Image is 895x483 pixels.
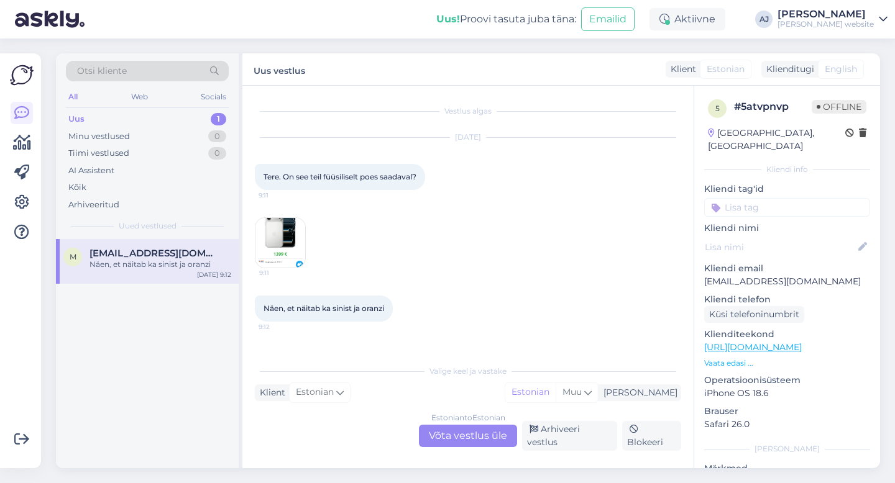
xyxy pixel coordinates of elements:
div: Socials [198,89,229,105]
span: 9:12 [259,322,305,332]
div: [PERSON_NAME] [778,9,874,19]
p: Klienditeekond [704,328,870,341]
div: Näen, et näitab ka sinist ja oranzi [89,259,231,270]
span: 9:11 [259,268,306,278]
div: 0 [208,130,226,143]
span: Offline [812,100,866,114]
div: Estonian to Estonian [431,412,505,423]
div: 1 [211,113,226,125]
label: Uus vestlus [254,61,305,78]
span: Estonian [296,386,334,399]
div: AJ [755,11,773,28]
span: Otsi kliente [77,65,127,78]
div: Küsi telefoninumbrit [704,306,804,323]
p: iPhone OS 18.6 [704,387,870,400]
div: 0 [208,147,226,160]
input: Lisa tag [704,198,870,217]
div: Kõik [68,181,86,194]
span: mihkelsuuresti@gmail.com [89,248,219,259]
div: Estonian [505,383,556,402]
p: Kliendi nimi [704,222,870,235]
div: [PERSON_NAME] [704,443,870,454]
div: [DATE] 9:12 [197,270,231,279]
a: [PERSON_NAME][PERSON_NAME] website [778,9,888,29]
div: Aktiivne [649,8,725,30]
img: Askly Logo [10,63,34,87]
p: Märkmed [704,462,870,475]
div: AI Assistent [68,165,114,177]
span: 9:11 [259,191,305,200]
input: Lisa nimi [705,240,856,254]
span: Muu [562,386,582,397]
b: Uus! [436,13,460,25]
span: m [70,252,76,261]
span: Näen, et näitab ka sinist ja oranzi [264,304,384,313]
div: Minu vestlused [68,130,130,143]
p: Operatsioonisüsteem [704,374,870,387]
p: Vaata edasi ... [704,358,870,369]
p: Kliendi email [704,262,870,275]
p: Brauser [704,405,870,418]
div: Web [129,89,150,105]
div: Vestlus algas [255,106,681,117]
button: Emailid [581,7,635,31]
a: [URL][DOMAIN_NAME] [704,341,802,353]
span: Uued vestlused [119,220,177,232]
span: 5 [715,104,720,113]
div: # 5atvpnvp [734,99,812,114]
div: Kliendi info [704,164,870,175]
div: Valige keel ja vastake [255,366,681,377]
div: Klienditugi [761,63,814,76]
span: Estonian [707,63,745,76]
div: [DATE] [255,132,681,143]
p: Kliendi telefon [704,293,870,306]
span: English [825,63,857,76]
div: Arhiveeritud [68,199,119,211]
div: Tiimi vestlused [68,147,129,160]
p: Kliendi tag'id [704,183,870,196]
div: Arhiveeri vestlus [522,421,617,451]
div: [GEOGRAPHIC_DATA], [GEOGRAPHIC_DATA] [708,127,845,153]
div: Klient [666,63,696,76]
div: Blokeeri [622,421,681,451]
p: Safari 26.0 [704,418,870,431]
div: Uus [68,113,85,125]
span: Tere. On see teil füüsiliselt poes saadaval? [264,172,416,181]
div: All [66,89,80,105]
div: [PERSON_NAME] website [778,19,874,29]
div: Proovi tasuta juba täna: [436,12,576,27]
div: Võta vestlus üle [419,425,517,447]
div: [PERSON_NAME] [599,386,677,399]
div: Klient [255,386,285,399]
img: Attachment [255,218,305,268]
p: [EMAIL_ADDRESS][DOMAIN_NAME] [704,275,870,288]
